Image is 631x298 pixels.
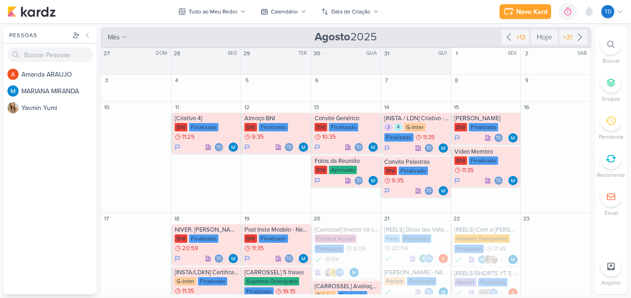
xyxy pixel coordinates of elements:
[356,145,362,150] p: Td
[597,171,625,179] p: Recorrente
[312,49,322,58] div: 30
[102,49,111,58] div: 27
[368,176,378,185] div: Responsável: MARIANA MIRANDA
[494,176,506,185] div: Colaboradores: Thais de carvalho
[426,146,432,151] p: Td
[216,257,222,261] p: Td
[522,76,531,85] div: 9
[382,214,391,223] div: 21
[312,103,322,112] div: 13
[259,234,288,243] div: Finalizado
[175,277,196,285] div: G-Inter
[462,167,474,174] span: 11:35
[469,156,498,165] div: Finalizado
[244,143,250,151] div: Em Andamento
[172,76,182,85] div: 4
[337,271,342,275] p: Td
[384,158,449,166] div: Convite Palestras
[182,134,195,140] span: 11:25
[599,133,624,141] p: Pendente
[605,7,611,16] p: Td
[315,245,344,253] div: Finalizado
[384,167,397,175] div: BNI
[216,145,222,150] p: Td
[21,103,97,113] div: Y a s m i n Y u m i
[514,32,527,42] div: +13
[522,214,531,223] div: 23
[324,268,333,277] img: Tatiane Acciari
[229,143,238,152] div: Responsável: MARIANA MIRANDA
[21,70,97,79] div: A m a n d a A R A U J O
[424,254,434,263] div: Thais de carvalho
[7,102,19,113] img: Yasmin Yumi
[384,269,449,276] div: Perder Mercado - Não aproveitou oportunidades
[508,255,518,264] img: MARIANA MIRANDA
[315,123,327,131] div: BNI
[508,176,518,185] img: MARIANA MIRANDA
[228,50,240,57] div: SEG
[424,287,436,297] div: Colaboradores: Thais de carvalho
[454,245,484,253] div: Finalizado
[315,157,379,165] div: Fotos da Reunião
[7,6,56,17] img: kardz.app
[500,4,551,19] button: Novo Kard
[244,226,309,233] div: Post Insta Modelo - Networking
[382,49,391,58] div: 31
[454,115,519,122] div: NIVER Demetrius
[601,279,621,287] p: Arquivo
[102,214,111,223] div: 17
[244,255,250,262] div: Em Andamento
[156,50,170,57] div: DOM
[7,47,93,62] input: Buscar Pessoas
[299,254,308,263] img: MARIANA MIRANDA
[426,257,432,261] p: Td
[494,133,503,143] div: Thais de carvalho
[439,143,448,153] div: Responsável: MARIANA MIRANDA
[478,288,487,298] img: Sarah Violante
[478,255,506,264] div: Colaboradores: MARIANA MIRANDA, Everton Granero, Sarah Violante, Thais de carvalho
[244,234,257,243] div: BNI
[335,268,344,277] div: Thais de carvalho
[454,134,460,142] div: Em Andamento
[439,287,448,297] img: MARIANA MIRANDA
[508,133,518,143] div: Responsável: MARIANA MIRANDA
[478,278,507,286] div: Finalizado
[382,103,391,112] div: 14
[284,254,296,263] div: Colaboradores: Thais de carvalho
[508,255,518,264] div: Responsável: MARIANA MIRANDA
[331,256,339,263] span: 1m
[329,123,358,131] div: Finalizado
[182,245,198,252] span: 20:59
[494,133,506,143] div: Colaboradores: Thais de carvalho
[315,255,322,264] div: Finalizado
[242,76,251,85] div: 5
[402,234,431,243] div: Finalizado
[483,255,493,264] img: Everton Granero
[315,30,350,44] strong: Agosto
[175,234,187,243] div: BNI
[189,234,218,243] div: Finalizado
[454,255,462,264] div: Finalizado
[603,57,620,65] p: Buscar
[354,176,363,185] div: Thais de carvalho
[198,277,227,285] div: Finalizado
[498,256,503,263] span: +1
[601,5,614,18] div: Thais de carvalho
[508,133,518,143] img: MARIANA MIRANDA
[315,177,320,184] div: Em Andamento
[354,143,363,152] div: Thais de carvalho
[182,288,194,294] span: 11:35
[452,103,461,112] div: 15
[407,277,436,285] div: Finalizado
[454,270,519,277] div: [REELS/SHORTS YT 1] - Siglas
[424,143,434,153] div: Thais de carvalho
[452,214,461,223] div: 22
[349,268,359,277] div: Responsável: MARIANA MIRANDA
[454,177,460,184] div: Em Andamento
[522,49,531,58] div: 2
[508,288,518,298] img: Amanda ARAUJO
[7,31,71,39] div: Pessoas
[478,288,506,298] div: Colaboradores: Sarah Violante, Leviê Agência de Marketing Digital, Thais de carvalho, Ventori Ofi...
[424,186,434,195] div: Thais de carvalho
[322,134,336,140] span: 10:35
